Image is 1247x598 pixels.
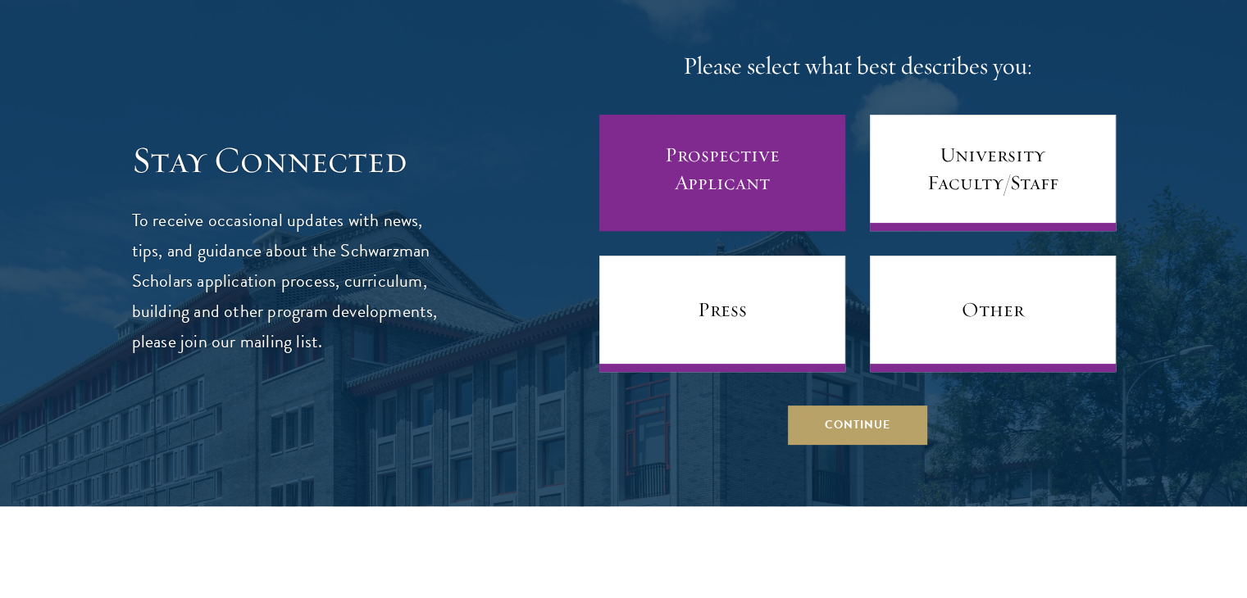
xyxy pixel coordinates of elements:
[599,50,1116,83] h4: Please select what best describes you:
[870,256,1116,372] a: Other
[599,115,845,231] a: Prospective Applicant
[132,206,439,357] p: To receive occasional updates with news, tips, and guidance about the Schwarzman Scholars applica...
[132,138,439,183] h3: Stay Connected
[788,405,927,444] button: Continue
[870,115,1116,231] a: University Faculty/Staff
[599,256,845,372] a: Press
